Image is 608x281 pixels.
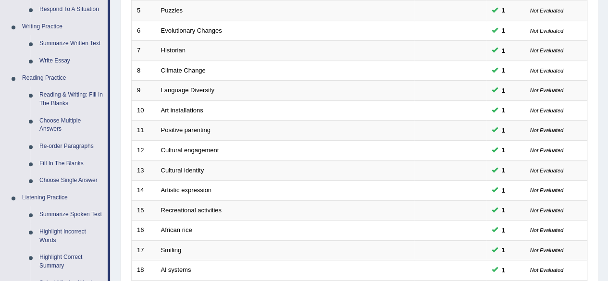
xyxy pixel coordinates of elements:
small: Not Evaluated [530,87,563,93]
small: Not Evaluated [530,227,563,233]
a: Cultural engagement [161,147,219,154]
span: You can still take this question [498,225,509,235]
span: You can still take this question [498,105,509,115]
span: You can still take this question [498,5,509,15]
small: Not Evaluated [530,48,563,53]
a: Choose Single Answer [35,172,108,189]
span: You can still take this question [498,25,509,36]
small: Not Evaluated [530,168,563,173]
a: Re-order Paragraphs [35,138,108,155]
td: 8 [132,61,156,81]
a: Write Essay [35,52,108,70]
small: Not Evaluated [530,108,563,113]
span: You can still take this question [498,145,509,155]
span: You can still take this question [498,185,509,195]
span: You can still take this question [498,65,509,75]
a: Puzzles [161,7,183,14]
a: Recreational activities [161,207,222,214]
td: 18 [132,260,156,281]
td: 10 [132,100,156,121]
small: Not Evaluated [530,8,563,13]
span: You can still take this question [498,46,509,56]
a: Choose Multiple Answers [35,112,108,138]
a: Art installations [161,107,203,114]
a: Climate Change [161,67,206,74]
a: Summarize Written Text [35,35,108,52]
a: Highlight Correct Summary [35,249,108,274]
a: Respond To A Situation [35,1,108,18]
a: Summarize Spoken Text [35,206,108,223]
a: Evolutionary Changes [161,27,222,34]
span: You can still take this question [498,125,509,135]
a: Reading & Writing: Fill In The Blanks [35,86,108,112]
td: 6 [132,21,156,41]
a: African rice [161,226,192,233]
a: Fill In The Blanks [35,155,108,172]
small: Not Evaluated [530,28,563,34]
a: Cultural identity [161,167,204,174]
a: Artistic expression [161,186,211,194]
a: Highlight Incorrect Words [35,223,108,249]
td: 12 [132,140,156,160]
td: 15 [132,200,156,220]
small: Not Evaluated [530,147,563,153]
small: Not Evaluated [530,247,563,253]
td: 5 [132,1,156,21]
a: Positive parenting [161,126,211,134]
span: You can still take this question [498,245,509,255]
td: 16 [132,220,156,241]
small: Not Evaluated [530,187,563,193]
small: Not Evaluated [530,68,563,73]
span: You can still take this question [498,205,509,215]
a: Writing Practice [18,18,108,36]
td: 7 [132,41,156,61]
a: Smiling [161,246,182,254]
a: Al systems [161,266,191,273]
td: 11 [132,121,156,141]
td: 9 [132,81,156,101]
small: Not Evaluated [530,127,563,133]
a: Historian [161,47,186,54]
span: You can still take this question [498,265,509,275]
td: 17 [132,240,156,260]
small: Not Evaluated [530,267,563,273]
a: Listening Practice [18,189,108,207]
small: Not Evaluated [530,208,563,213]
span: You can still take this question [498,165,509,175]
span: You can still take this question [498,86,509,96]
td: 13 [132,160,156,181]
a: Reading Practice [18,70,108,87]
a: Language Diversity [161,86,214,94]
td: 14 [132,181,156,201]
